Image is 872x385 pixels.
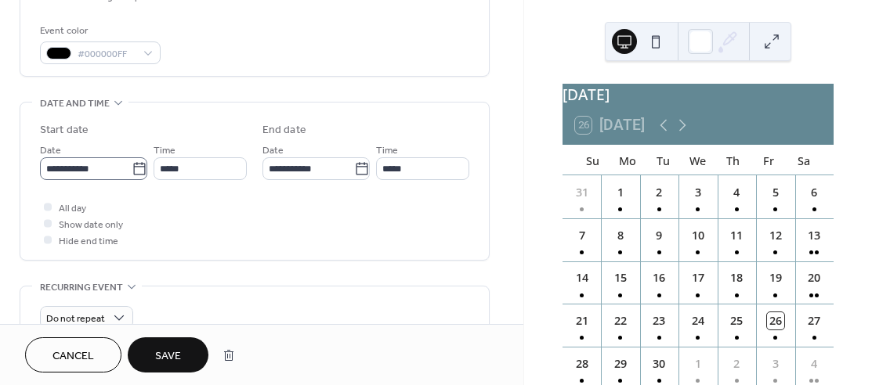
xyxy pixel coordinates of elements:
[715,145,751,176] div: Th
[78,46,136,63] span: #000000FF
[689,184,707,201] div: 3
[46,310,105,328] span: Do not repeat
[805,312,823,329] div: 27
[573,269,591,286] div: 14
[767,184,784,201] div: 5
[689,227,707,244] div: 10
[40,142,61,159] span: Date
[376,142,398,159] span: Time
[729,269,746,286] div: 18
[155,348,181,365] span: Save
[680,145,715,176] div: We
[59,217,123,233] span: Show date only
[729,312,746,329] div: 25
[646,145,681,176] div: Tu
[805,269,823,286] div: 20
[573,312,591,329] div: 21
[262,122,306,139] div: End date
[59,200,86,217] span: All day
[128,337,208,372] button: Save
[573,355,591,372] div: 28
[805,184,823,201] div: 6
[651,184,668,201] div: 2
[40,95,110,112] span: Date and time
[729,184,746,201] div: 4
[651,269,668,286] div: 16
[767,269,784,286] div: 19
[52,348,94,365] span: Cancel
[767,355,784,372] div: 3
[651,227,668,244] div: 9
[59,233,118,250] span: Hide end time
[805,355,823,372] div: 4
[729,355,746,372] div: 2
[751,145,786,176] div: Fr
[612,312,629,329] div: 22
[612,355,629,372] div: 29
[573,184,591,201] div: 31
[154,142,175,159] span: Time
[262,142,284,159] span: Date
[573,227,591,244] div: 7
[689,269,707,286] div: 17
[689,355,707,372] div: 1
[563,84,834,106] div: [DATE]
[767,227,784,244] div: 12
[786,145,821,176] div: Sa
[612,184,629,201] div: 1
[40,23,157,39] div: Event color
[805,227,823,244] div: 13
[575,145,610,176] div: Su
[40,122,89,139] div: Start date
[612,227,629,244] div: 8
[767,312,784,329] div: 26
[612,269,629,286] div: 15
[689,312,707,329] div: 24
[40,279,123,296] span: Recurring event
[25,337,121,372] button: Cancel
[729,227,746,244] div: 11
[651,355,668,372] div: 30
[651,312,668,329] div: 23
[610,145,646,176] div: Mo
